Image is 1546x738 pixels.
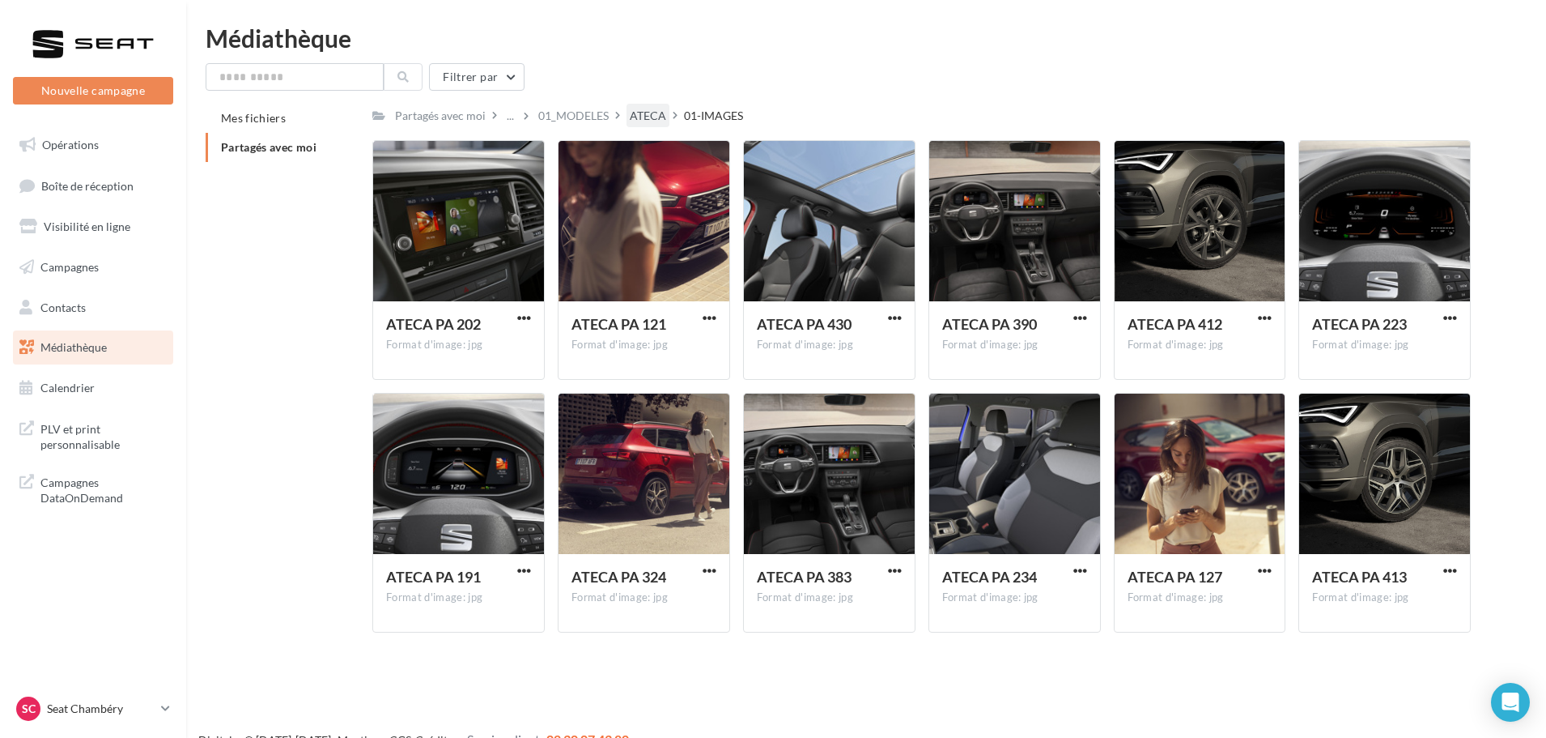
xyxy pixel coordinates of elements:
div: Format d'image: jpg [1312,591,1457,605]
span: ATECA PA 191 [386,568,481,586]
span: Médiathèque [40,340,107,354]
div: Partagés avec moi [395,108,486,124]
span: Contacts [40,300,86,314]
a: SC Seat Chambéry [13,693,173,724]
div: Médiathèque [206,26,1527,50]
span: SC [22,701,36,717]
div: 01-IMAGES [684,108,743,124]
span: Campagnes [40,260,99,274]
span: ATECA PA 430 [757,315,852,333]
span: ATECA PA 234 [942,568,1037,586]
span: ATECA PA 223 [1312,315,1407,333]
a: Campagnes DataOnDemand [10,465,176,513]
div: Format d'image: jpg [571,591,716,605]
div: Format d'image: jpg [757,591,902,605]
span: Mes fichiers [221,111,286,125]
span: ATECA PA 412 [1128,315,1222,333]
span: ATECA PA 202 [386,315,481,333]
div: Format d'image: jpg [1128,338,1272,352]
a: Médiathèque [10,331,176,365]
div: Open Intercom Messenger [1491,683,1530,722]
span: ATECA PA 413 [1312,568,1407,586]
span: Calendrier [40,381,95,395]
div: Format d'image: jpg [757,338,902,352]
a: Campagnes [10,250,176,284]
span: ATECA PA 390 [942,315,1037,333]
a: Boîte de réception [10,169,176,203]
a: Visibilité en ligne [10,210,176,244]
button: Filtrer par [429,63,525,91]
div: Format d'image: jpg [386,591,531,605]
div: Format d'image: jpg [571,338,716,352]
button: Nouvelle campagne [13,77,173,105]
span: Opérations [42,138,99,151]
span: Boîte de réception [41,178,134,192]
a: Calendrier [10,371,176,405]
span: Partagés avec moi [221,140,316,154]
span: Campagnes DataOnDemand [40,471,167,506]
span: Visibilité en ligne [44,220,130,233]
div: ... [503,105,517,127]
div: Format d'image: jpg [1128,591,1272,605]
span: ATECA PA 324 [571,568,666,586]
div: Format d'image: jpg [942,338,1087,352]
span: ATECA PA 127 [1128,568,1222,586]
a: Opérations [10,128,176,162]
div: ATECA [630,108,666,124]
span: PLV et print personnalisable [40,418,167,453]
div: Format d'image: jpg [942,591,1087,605]
div: Format d'image: jpg [386,338,531,352]
span: ATECA PA 383 [757,568,852,586]
a: Contacts [10,291,176,325]
p: Seat Chambéry [47,701,155,717]
a: PLV et print personnalisable [10,412,176,459]
div: Format d'image: jpg [1312,338,1457,352]
div: 01_MODELES [538,108,609,124]
span: ATECA PA 121 [571,315,666,333]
